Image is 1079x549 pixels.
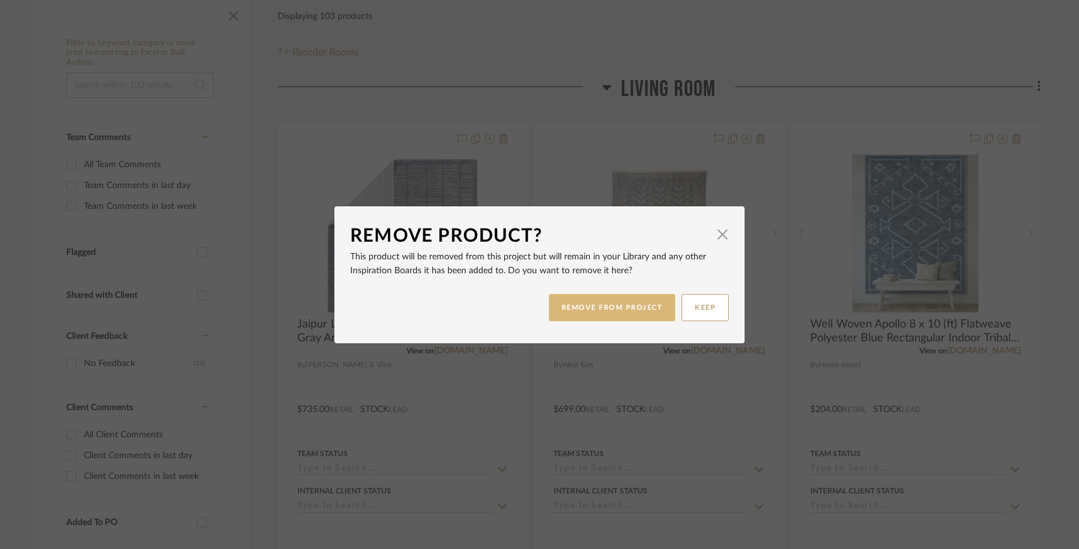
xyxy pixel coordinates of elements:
button: REMOVE FROM PROJECT [549,294,676,321]
button: Close [710,222,735,247]
button: KEEP [681,294,729,321]
div: Remove Product? [350,222,710,250]
dialog-header: Remove Product? [350,222,729,250]
p: This product will be removed from this project but will remain in your Library and any other Insp... [350,250,729,278]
